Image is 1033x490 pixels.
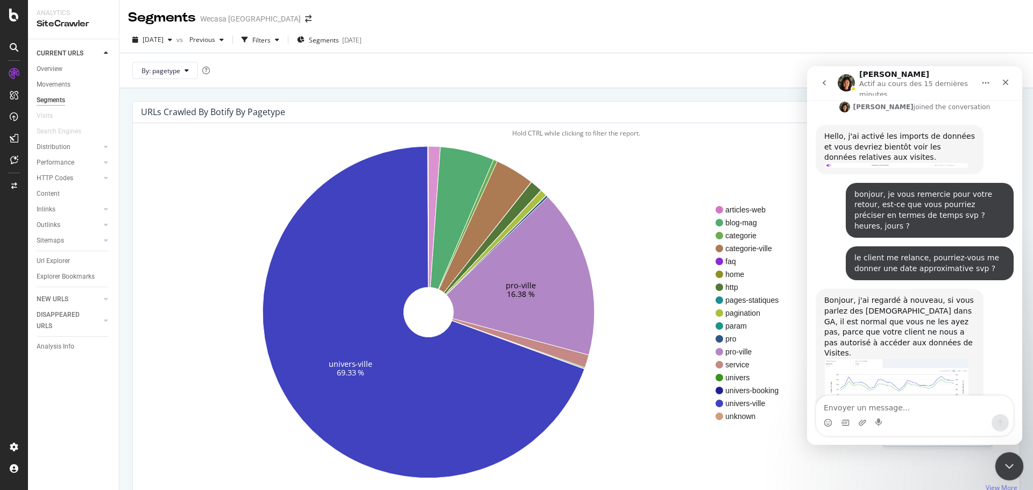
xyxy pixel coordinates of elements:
span: 2025 Aug. 31st [143,35,164,44]
span: faq [725,256,779,267]
div: Analysis Info [37,341,74,352]
a: Explorer Bookmarks [37,271,111,282]
a: Search Engines [37,126,92,137]
div: Analytics [37,9,110,18]
div: Performance [37,157,74,168]
button: [DATE] [128,31,176,48]
a: Distribution [37,141,101,153]
button: By: pagetype [132,62,198,79]
div: DISAPPEARED URLS [37,309,91,332]
span: Previous [185,35,215,44]
text: pro-ville [506,280,536,290]
span: univers [725,372,779,383]
button: Segments[DATE] [293,31,366,48]
a: Performance [37,157,101,168]
a: Url Explorer [37,255,111,267]
a: Visits [37,110,63,122]
div: arrow-right-arrow-left [305,15,312,23]
a: HTTP Codes [37,173,101,184]
div: [DATE] [342,35,362,45]
a: Sitemaps [37,235,101,246]
span: univers-ville [725,398,779,409]
iframe: Intercom live chat [807,66,1022,445]
div: Visits [37,110,53,122]
div: Url Explorer [37,255,70,267]
button: Filters [237,31,284,48]
span: pro-ville [725,346,779,357]
span: pages-statiques [725,295,779,306]
a: Segments [37,95,111,106]
span: param [725,321,779,331]
div: Wecasa [GEOGRAPHIC_DATA] [200,13,301,24]
text: 69.33 % [337,367,365,378]
div: HTTP Codes [37,173,73,184]
a: Analysis Info [37,341,111,352]
span: http [725,282,779,293]
div: CURRENT URLS [37,48,83,59]
span: univers-booking [725,385,779,396]
a: DISAPPEARED URLS [37,309,101,332]
div: SiteCrawler [37,18,110,30]
div: Outlinks [37,219,60,231]
span: By: pagetype [141,66,180,75]
span: Hold CTRL while clicking to filter the report. [512,129,640,138]
div: Content [37,188,60,200]
div: Sitemaps [37,235,64,246]
span: Segments [309,35,339,45]
div: Movements [37,79,70,90]
a: NEW URLS [37,294,101,305]
span: home [725,269,779,280]
span: service [725,359,779,370]
span: articles-web [725,204,779,215]
span: pagination [725,308,779,318]
a: CURRENT URLS [37,48,101,59]
h4: URLs Crawled By Botify By pagetype [141,105,285,119]
div: Explorer Bookmarks [37,271,95,282]
a: Movements [37,79,111,90]
span: pro [725,333,779,344]
div: Segments [37,95,65,106]
iframe: Intercom live chat [995,452,1024,481]
a: Outlinks [37,219,101,231]
div: Filters [252,35,271,45]
span: categorie-ville [725,243,779,254]
a: Inlinks [37,204,101,215]
a: Content [37,188,111,200]
div: Overview [37,63,62,75]
a: Overview [37,63,111,75]
div: Segments [128,9,196,27]
span: unknown [725,411,779,422]
div: Inlinks [37,204,55,215]
div: Distribution [37,141,70,153]
div: NEW URLS [37,294,68,305]
text: 16.38 % [507,289,535,299]
span: categorie [725,230,779,241]
span: vs [176,35,185,44]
